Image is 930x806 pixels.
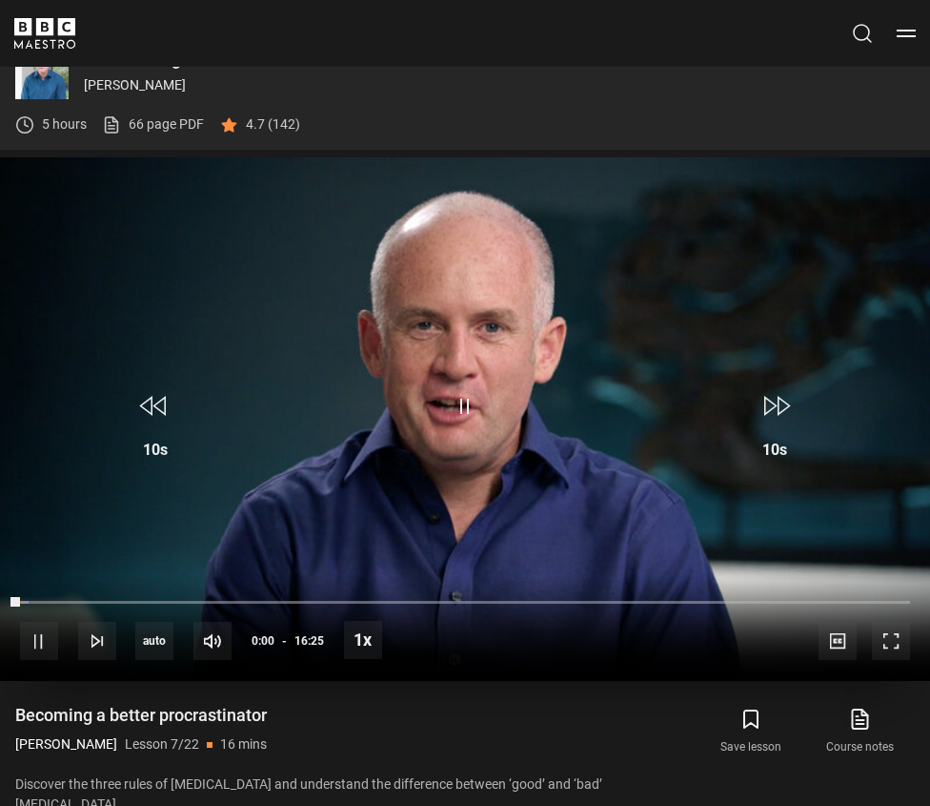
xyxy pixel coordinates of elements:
[282,634,287,648] span: -
[294,624,324,658] span: 16:25
[220,734,267,754] p: 16 mins
[20,622,58,660] button: Pause
[15,734,117,754] p: [PERSON_NAME]
[15,704,267,727] h1: Becoming a better procrastinator
[806,704,915,759] a: Course notes
[819,622,857,660] button: Captions
[125,734,199,754] p: Lesson 7/22
[42,114,87,134] p: 5 hours
[84,51,915,68] p: Time Management
[344,621,382,659] button: Playback Rate
[246,114,300,134] p: 4.7 (142)
[193,622,232,660] button: Mute
[78,622,116,660] button: Next Lesson
[697,704,805,759] button: Save lesson
[14,18,75,49] svg: BBC Maestro
[135,622,173,660] span: auto
[872,622,910,660] button: Fullscreen
[135,622,173,660] div: Current quality: 720p
[20,601,910,605] div: Progress Bar
[897,24,916,43] button: Toggle navigation
[252,624,274,658] span: 0:00
[84,75,915,95] p: [PERSON_NAME]
[102,114,204,134] a: 66 page PDF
